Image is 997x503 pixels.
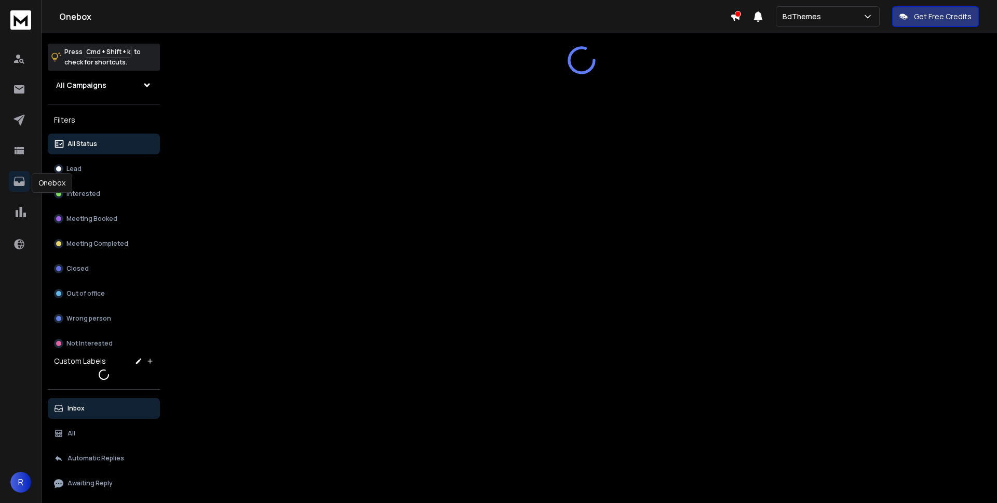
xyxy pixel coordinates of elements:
h1: Onebox [59,10,730,23]
p: Press to check for shortcuts. [64,47,141,68]
span: Cmd + Shift + k [85,46,132,58]
p: Out of office [66,289,105,298]
button: Not Interested [48,333,160,354]
h1: All Campaigns [56,80,106,90]
p: Awaiting Reply [68,479,113,487]
p: Lead [66,165,82,173]
button: Inbox [48,398,160,419]
h3: Custom Labels [54,356,106,366]
button: Awaiting Reply [48,473,160,494]
div: Onebox [32,173,72,193]
button: Get Free Credits [892,6,979,27]
button: Interested [48,183,160,204]
button: All Status [48,134,160,154]
button: R [10,472,31,493]
p: Interested [66,190,100,198]
button: All Campaigns [48,75,160,96]
p: All Status [68,140,97,148]
h3: Filters [48,113,160,127]
img: logo [10,10,31,30]
p: Automatic Replies [68,454,124,462]
button: Meeting Completed [48,233,160,254]
p: Meeting Booked [66,215,117,223]
button: Out of office [48,283,160,304]
p: Not Interested [66,339,113,348]
p: Wrong person [66,314,111,323]
p: Closed [66,264,89,273]
p: Meeting Completed [66,240,128,248]
button: Lead [48,158,160,179]
button: All [48,423,160,444]
p: Get Free Credits [914,11,972,22]
button: Meeting Booked [48,208,160,229]
button: Automatic Replies [48,448,160,469]
button: Wrong person [48,308,160,329]
button: Closed [48,258,160,279]
p: All [68,429,75,438]
p: Inbox [68,404,85,413]
p: BdThemes [783,11,825,22]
